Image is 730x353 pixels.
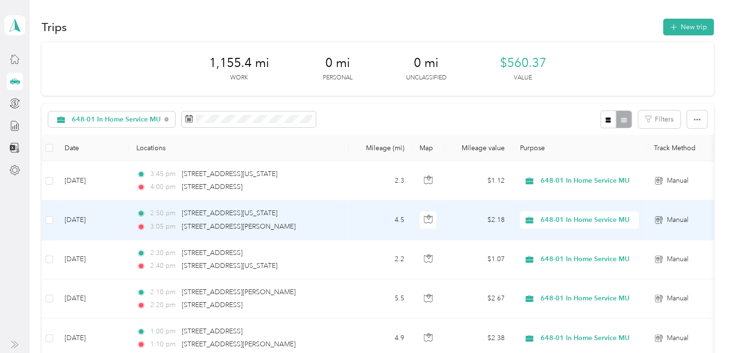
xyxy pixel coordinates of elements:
[150,326,177,337] span: 1:00 pm
[514,74,532,82] p: Value
[182,209,277,217] span: [STREET_ADDRESS][US_STATE]
[150,221,177,232] span: 3:05 pm
[182,249,243,257] span: [STREET_ADDRESS]
[406,74,446,82] p: Unclassified
[150,300,177,310] span: 2:20 pm
[182,170,277,178] span: [STREET_ADDRESS][US_STATE]
[57,161,129,200] td: [DATE]
[500,55,546,71] span: $560.37
[540,254,629,265] span: 648-01 In Home Service MU
[230,74,248,82] p: Work
[667,333,688,343] span: Manual
[445,240,512,279] td: $1.07
[325,55,350,71] span: 0 mi
[349,240,412,279] td: 2.2
[349,135,412,161] th: Mileage (mi)
[57,279,129,319] td: [DATE]
[150,261,177,271] span: 2:40 pm
[182,327,243,335] span: [STREET_ADDRESS]
[638,110,680,128] button: Filters
[349,200,412,240] td: 4.5
[414,55,439,71] span: 0 mi
[667,176,688,186] span: Manual
[150,287,177,298] span: 2:10 pm
[445,161,512,200] td: $1.12
[150,208,177,219] span: 2:50 pm
[676,299,730,353] iframe: Everlance-gr Chat Button Frame
[667,215,688,225] span: Manual
[540,333,629,343] span: 648-01 In Home Service MU
[323,74,353,82] p: Personal
[349,161,412,200] td: 2.3
[182,288,296,296] span: [STREET_ADDRESS][PERSON_NAME]
[182,301,243,309] span: [STREET_ADDRESS]
[72,116,161,123] span: 648-01 In Home Service MU
[512,135,646,161] th: Purpose
[445,279,512,319] td: $2.67
[412,135,445,161] th: Map
[129,135,349,161] th: Locations
[667,254,688,265] span: Manual
[349,279,412,319] td: 5.5
[150,182,177,192] span: 4:00 pm
[182,262,277,270] span: [STREET_ADDRESS][US_STATE]
[150,339,177,350] span: 1:10 pm
[57,240,129,279] td: [DATE]
[42,22,67,32] h1: Trips
[540,293,629,304] span: 648-01 In Home Service MU
[445,135,512,161] th: Mileage value
[667,293,688,304] span: Manual
[150,248,177,258] span: 2:30 pm
[57,135,129,161] th: Date
[540,215,629,225] span: 648-01 In Home Service MU
[663,19,714,35] button: New trip
[57,200,129,240] td: [DATE]
[445,200,512,240] td: $2.18
[182,222,296,231] span: [STREET_ADDRESS][PERSON_NAME]
[150,169,177,179] span: 3:45 pm
[540,176,629,186] span: 648-01 In Home Service MU
[209,55,269,71] span: 1,155.4 mi
[182,340,296,348] span: [STREET_ADDRESS][PERSON_NAME]
[646,135,713,161] th: Track Method
[182,183,243,191] span: [STREET_ADDRESS]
